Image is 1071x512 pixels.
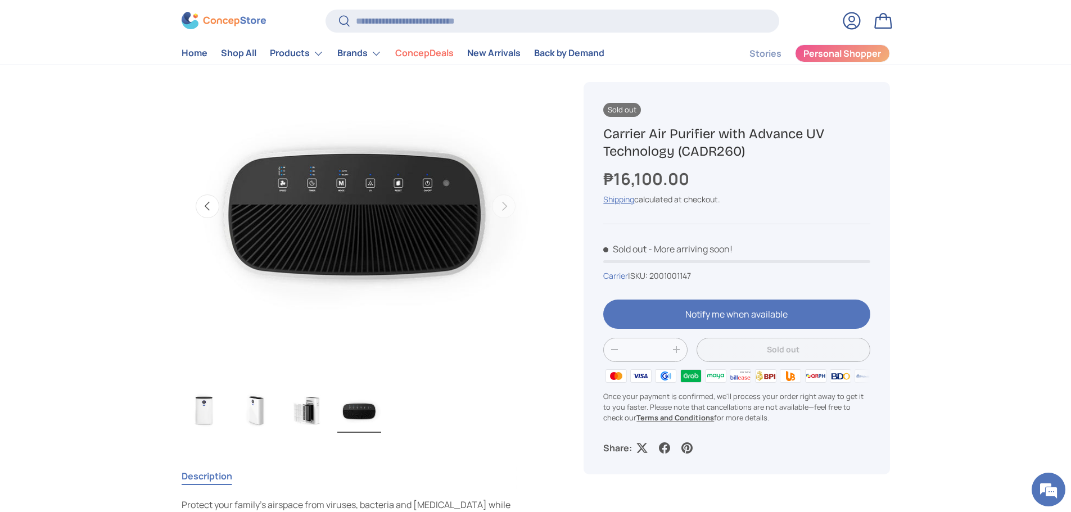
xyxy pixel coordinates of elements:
[6,307,214,346] textarea: Type your message and click 'Submit'
[722,42,890,65] nav: Secondary
[182,43,207,65] a: Home
[331,42,388,65] summary: Brands
[803,368,828,384] img: qrph
[649,270,691,281] span: 2001001147
[182,32,530,436] media-gallery: Gallery Viewer
[263,42,331,65] summary: Products
[778,368,803,384] img: ubp
[603,442,632,455] p: Share:
[534,43,604,65] a: Back by Demand
[630,270,648,281] span: SKU:
[182,388,226,433] img: carrier-air-purifier-cadr260-w-advance-uv-technology-full-view-concepstore
[286,388,329,433] img: carrier-air-purifier-cadr260-w-advance-uv-technology-open-filters-view-concepstore
[467,43,521,65] a: New Arrivals
[58,63,189,78] div: Leave a message
[182,12,266,30] img: ConcepStore
[24,142,196,255] span: We are offline. Please leave us a message.
[749,43,781,65] a: Stories
[165,346,204,361] em: Submit
[603,194,870,206] div: calculated at checkout.
[337,388,381,433] img: carrier-air-purifier-cadr260-w-advance-uv-technology-top-buttons-view-concepstore
[395,43,454,65] a: ConcepDeals
[653,368,678,384] img: gcash
[828,368,853,384] img: bdo
[603,167,692,190] strong: ₱16,100.00
[184,6,211,33] div: Minimize live chat window
[753,368,778,384] img: bpi
[728,368,753,384] img: billease
[603,391,870,424] p: Once your payment is confirmed, we'll process your order right away to get it to you faster. Plea...
[803,49,881,58] span: Personal Shopper
[636,413,714,423] a: Terms and Conditions
[603,103,641,117] span: Sold out
[853,368,878,384] img: metrobank
[795,44,890,62] a: Personal Shopper
[603,270,628,281] a: Carrier
[182,42,604,65] nav: Primary
[678,368,703,384] img: grabpay
[221,43,256,65] a: Shop All
[603,194,634,205] a: Shipping
[703,368,728,384] img: maya
[603,368,628,384] img: master
[182,463,232,489] button: Description
[603,243,647,255] span: Sold out
[648,243,733,255] p: - More arriving soon!
[628,270,691,281] span: |
[697,338,870,362] button: Sold out
[234,388,278,433] img: carrier-air-purifier-cadr260-w-advance-uv-technology-left-side-view-concepstore
[629,368,653,384] img: visa
[603,125,870,160] h1: Carrier Air Purifier with Advance UV Technology (CADR260)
